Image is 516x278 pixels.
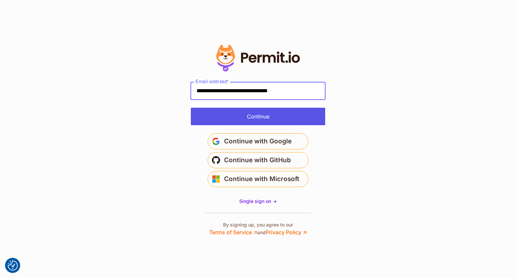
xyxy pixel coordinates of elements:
img: Revisit consent button [8,260,18,271]
button: Consent Preferences [8,260,18,271]
p: By signing up, you agree to our and [209,221,307,236]
label: Email address [194,77,230,85]
span: Continue with Google [224,136,292,147]
button: Continue with Microsoft [208,171,308,187]
a: Privacy Policy ↗ [266,229,307,236]
button: Continue with GitHub [208,152,308,168]
button: Continue with Google [208,133,308,149]
a: Single sign on -> [239,198,277,205]
span: Continue with Microsoft [224,174,299,184]
button: Continue [191,108,325,125]
span: Continue with GitHub [224,155,291,166]
a: Terms of Service ↗ [209,229,257,236]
